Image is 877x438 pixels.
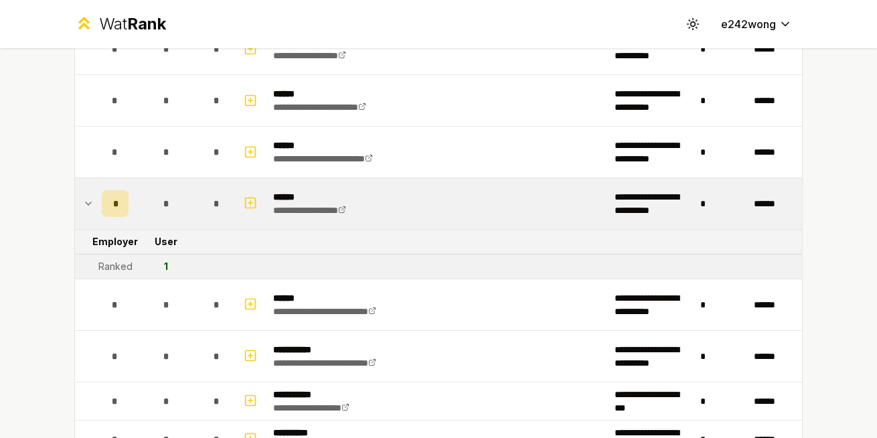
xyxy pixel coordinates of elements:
td: User [134,230,198,254]
div: 1 [164,260,168,273]
a: WatRank [74,13,166,35]
button: e242wong [710,12,803,36]
td: Employer [96,230,134,254]
span: e242wong [721,16,776,32]
div: Wat [99,13,166,35]
div: Ranked [98,260,133,273]
span: Rank [127,14,166,33]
